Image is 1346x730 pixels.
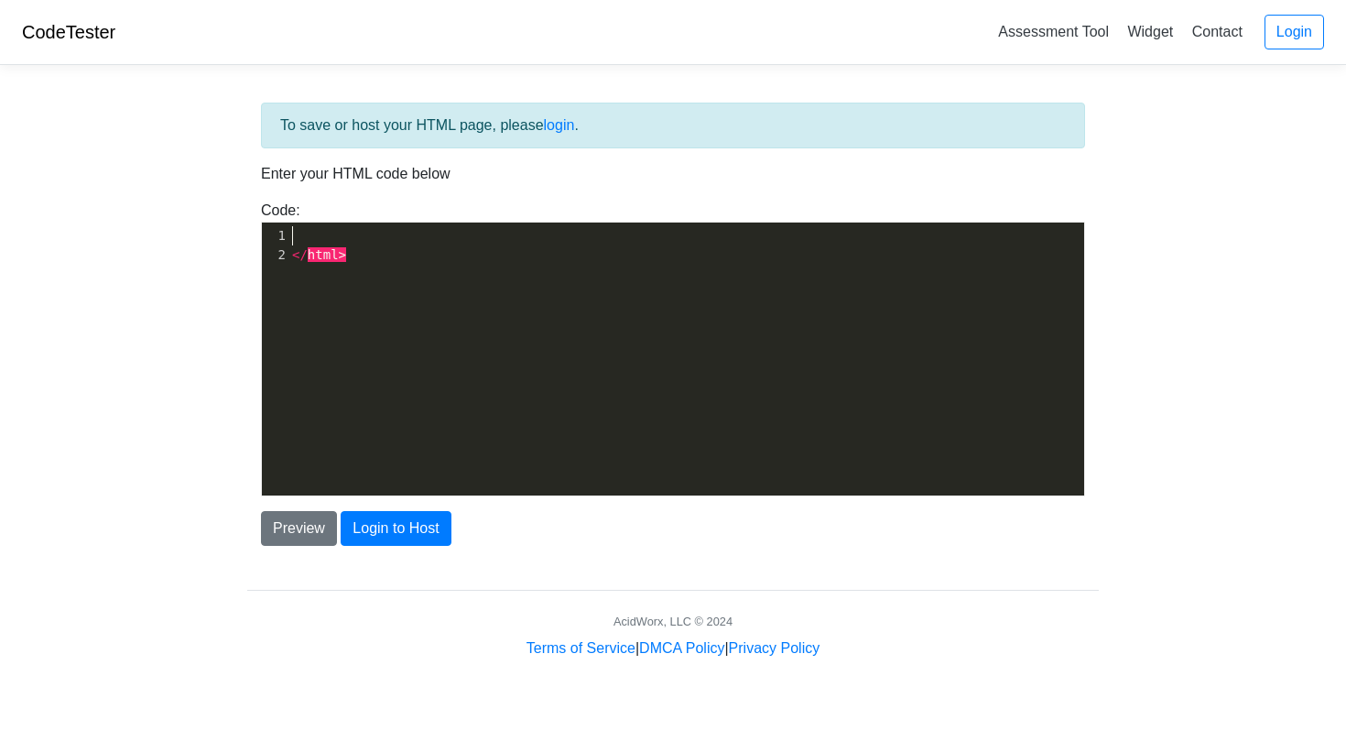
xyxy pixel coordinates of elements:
[1120,16,1180,47] a: Widget
[1185,16,1250,47] a: Contact
[262,245,288,265] div: 2
[991,16,1116,47] a: Assessment Tool
[262,226,288,245] div: 1
[261,163,1085,185] p: Enter your HTML code below
[247,200,1099,496] div: Code:
[526,637,820,659] div: | |
[22,22,115,42] a: CodeTester
[639,640,724,656] a: DMCA Policy
[1265,15,1324,49] a: Login
[526,640,635,656] a: Terms of Service
[613,613,733,630] div: AcidWorx, LLC © 2024
[261,511,337,546] button: Preview
[341,511,450,546] button: Login to Host
[261,103,1085,148] div: To save or host your HTML page, please .
[544,117,575,133] a: login
[339,247,346,262] span: >
[308,247,339,262] span: html
[729,640,820,656] a: Privacy Policy
[292,247,308,262] span: </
